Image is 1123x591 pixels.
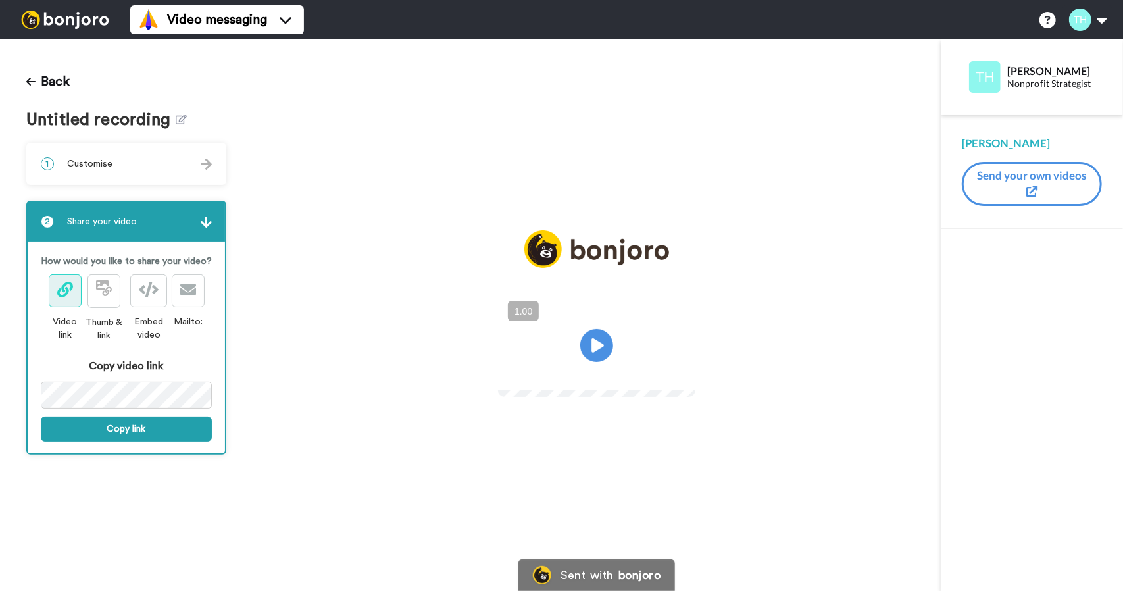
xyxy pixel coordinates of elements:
[82,316,126,342] div: Thumb & link
[518,559,675,591] a: Bonjoro LogoSent withbonjoro
[26,66,70,97] button: Back
[1007,78,1101,90] div: Nonprofit Strategist
[524,230,669,268] img: logo_full.png
[533,566,551,584] img: Bonjoro Logo
[561,569,613,581] div: Sent with
[201,159,212,170] img: arrow.svg
[670,365,684,378] img: Full screen
[138,9,159,30] img: vm-color.svg
[16,11,114,29] img: bj-logo-header-white.svg
[969,61,1001,93] img: Profile Image
[172,315,205,328] div: Mailto:
[167,11,267,29] span: Video messaging
[1007,64,1101,77] div: [PERSON_NAME]
[67,215,137,228] span: Share your video
[41,255,212,268] p: How would you like to share your video?
[48,315,82,342] div: Video link
[41,358,212,374] div: Copy video link
[126,315,172,342] div: Embed video
[26,143,226,185] div: 1Customise
[41,417,212,442] button: Copy link
[67,157,112,170] span: Customise
[201,217,212,228] img: arrow.svg
[41,215,54,228] span: 2
[26,111,176,130] span: Untitled recording
[41,157,54,170] span: 1
[962,136,1102,151] div: [PERSON_NAME]
[962,162,1102,206] button: Send your own videos
[618,569,661,581] div: bonjoro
